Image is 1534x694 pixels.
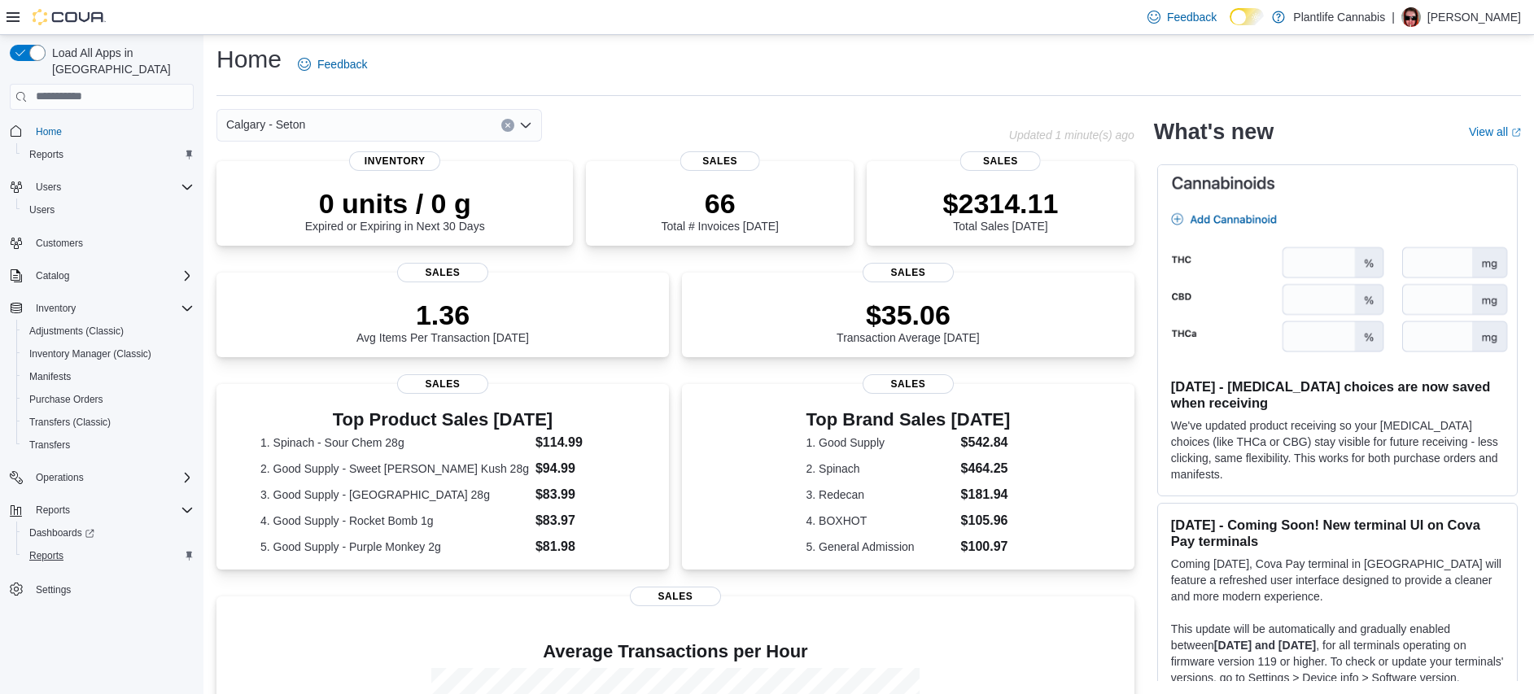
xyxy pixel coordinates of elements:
[260,460,529,477] dt: 2. Good Supply - Sweet [PERSON_NAME] Kush 28g
[260,410,625,430] h3: Top Product Sales [DATE]
[23,145,194,164] span: Reports
[260,539,529,555] dt: 5. Good Supply - Purple Monkey 2g
[226,115,305,134] span: Calgary - Seton
[29,347,151,360] span: Inventory Manager (Classic)
[46,45,194,77] span: Load All Apps in [GEOGRAPHIC_DATA]
[806,487,955,503] dt: 3. Redecan
[36,269,69,282] span: Catalog
[3,264,200,287] button: Catalog
[29,549,63,562] span: Reports
[36,471,84,484] span: Operations
[23,546,70,565] a: Reports
[305,187,485,233] div: Expired or Expiring in Next 30 Days
[260,434,529,451] dt: 1. Spinach - Sour Chem 28g
[229,642,1121,661] h4: Average Transactions per Hour
[23,321,194,341] span: Adjustments (Classic)
[23,523,101,543] a: Dashboards
[16,522,200,544] a: Dashboards
[1171,621,1504,686] p: This update will be automatically and gradually enabled between , for all terminals operating on ...
[501,119,514,132] button: Clear input
[23,390,110,409] a: Purchase Orders
[1171,417,1504,482] p: We've updated product receiving so your [MEDICAL_DATA] choices (like THCa or CBG) stay visible fo...
[36,504,70,517] span: Reports
[1009,129,1134,142] p: Updated 1 minute(s) ago
[23,367,77,386] a: Manifests
[29,266,194,286] span: Catalog
[16,365,200,388] button: Manifests
[29,578,194,599] span: Settings
[680,151,760,171] span: Sales
[806,434,955,451] dt: 1. Good Supply
[961,537,1011,557] dd: $100.97
[16,544,200,567] button: Reports
[943,187,1059,233] div: Total Sales [DATE]
[397,374,488,394] span: Sales
[535,485,625,504] dd: $83.99
[29,177,194,197] span: Users
[305,187,485,220] p: 0 units / 0 g
[806,410,1011,430] h3: Top Brand Sales [DATE]
[23,145,70,164] a: Reports
[260,487,529,503] dt: 3. Good Supply - [GEOGRAPHIC_DATA] 28g
[29,299,82,318] button: Inventory
[29,468,194,487] span: Operations
[29,266,76,286] button: Catalog
[3,176,200,199] button: Users
[16,199,200,221] button: Users
[16,143,200,166] button: Reports
[36,181,61,194] span: Users
[10,113,194,644] nav: Complex example
[3,499,200,522] button: Reports
[29,122,68,142] a: Home
[3,120,200,143] button: Home
[1171,556,1504,605] p: Coming [DATE], Cova Pay terminal in [GEOGRAPHIC_DATA] will feature a refreshed user interface des...
[16,434,200,456] button: Transfers
[837,299,980,344] div: Transaction Average [DATE]
[961,459,1011,478] dd: $464.25
[23,344,158,364] a: Inventory Manager (Classic)
[1469,125,1521,138] a: View allExternal link
[806,513,955,529] dt: 4. BOXHOT
[29,121,194,142] span: Home
[33,9,106,25] img: Cova
[29,500,76,520] button: Reports
[29,439,70,452] span: Transfers
[863,374,954,394] span: Sales
[3,577,200,600] button: Settings
[1214,639,1316,652] strong: [DATE] and [DATE]
[29,468,90,487] button: Operations
[29,299,194,318] span: Inventory
[29,416,111,429] span: Transfers (Classic)
[317,56,367,72] span: Feedback
[961,433,1011,452] dd: $542.84
[806,539,955,555] dt: 5. General Admission
[3,466,200,489] button: Operations
[3,297,200,320] button: Inventory
[837,299,980,331] p: $35.06
[1392,7,1395,27] p: |
[1427,7,1521,27] p: [PERSON_NAME]
[349,151,440,171] span: Inventory
[23,200,194,220] span: Users
[661,187,778,233] div: Total # Invoices [DATE]
[661,187,778,220] p: 66
[23,344,194,364] span: Inventory Manager (Classic)
[216,43,282,76] h1: Home
[1401,7,1421,27] div: Sasha Iemelianenko
[1141,1,1223,33] a: Feedback
[29,393,103,406] span: Purchase Orders
[23,390,194,409] span: Purchase Orders
[535,433,625,452] dd: $114.99
[29,526,94,539] span: Dashboards
[16,343,200,365] button: Inventory Manager (Classic)
[29,500,194,520] span: Reports
[23,435,194,455] span: Transfers
[16,411,200,434] button: Transfers (Classic)
[29,233,194,253] span: Customers
[36,125,62,138] span: Home
[29,234,90,253] a: Customers
[16,388,200,411] button: Purchase Orders
[806,460,955,477] dt: 2. Spinach
[23,321,130,341] a: Adjustments (Classic)
[29,325,124,338] span: Adjustments (Classic)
